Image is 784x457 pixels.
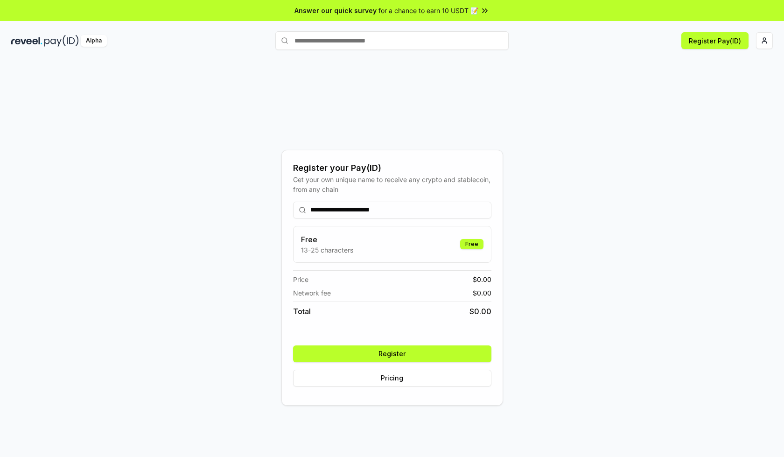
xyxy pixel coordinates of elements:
img: pay_id [44,35,79,47]
img: reveel_dark [11,35,42,47]
div: Free [460,239,483,249]
h3: Free [301,234,353,245]
span: $ 0.00 [469,306,491,317]
span: for a chance to earn 10 USDT 📝 [378,6,478,15]
span: Price [293,274,308,284]
p: 13-25 characters [301,245,353,255]
button: Register Pay(ID) [681,32,749,49]
span: $ 0.00 [473,288,491,298]
div: Alpha [81,35,107,47]
button: Pricing [293,370,491,387]
div: Register your Pay(ID) [293,162,491,175]
span: Answer our quick survey [294,6,377,15]
span: Total [293,306,311,317]
span: $ 0.00 [473,274,491,284]
div: Get your own unique name to receive any crypto and stablecoin, from any chain [293,175,491,194]
button: Register [293,345,491,362]
span: Network fee [293,288,331,298]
